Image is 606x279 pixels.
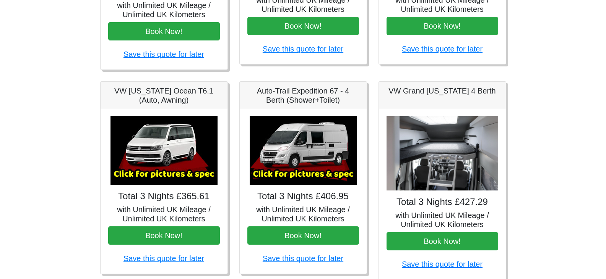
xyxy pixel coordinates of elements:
[108,22,220,40] button: Book Now!
[263,254,343,263] a: Save this quote for later
[387,17,498,35] button: Book Now!
[108,226,220,245] button: Book Now!
[247,205,359,223] h5: with Unlimited UK Mileage / Unlimited UK Kilometers
[387,211,498,229] h5: with Unlimited UK Mileage / Unlimited UK Kilometers
[247,17,359,35] button: Book Now!
[387,86,498,95] h5: VW Grand [US_STATE] 4 Berth
[387,197,498,208] h4: Total 3 Nights £427.29
[108,205,220,223] h5: with Unlimited UK Mileage / Unlimited UK Kilometers
[108,86,220,105] h5: VW [US_STATE] Ocean T6.1 (Auto, Awning)
[263,45,343,53] a: Save this quote for later
[402,260,483,268] a: Save this quote for later
[387,116,498,190] img: VW Grand California 4 Berth
[247,191,359,202] h4: Total 3 Nights £406.95
[123,254,204,263] a: Save this quote for later
[123,50,204,58] a: Save this quote for later
[108,1,220,19] h5: with Unlimited UK Mileage / Unlimited UK Kilometers
[247,86,359,105] h5: Auto-Trail Expedition 67 - 4 Berth (Shower+Toilet)
[110,116,218,185] img: VW California Ocean T6.1 (Auto, Awning)
[402,45,483,53] a: Save this quote for later
[250,116,357,185] img: Auto-Trail Expedition 67 - 4 Berth (Shower+Toilet)
[387,232,498,250] button: Book Now!
[108,191,220,202] h4: Total 3 Nights £365.61
[247,226,359,245] button: Book Now!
